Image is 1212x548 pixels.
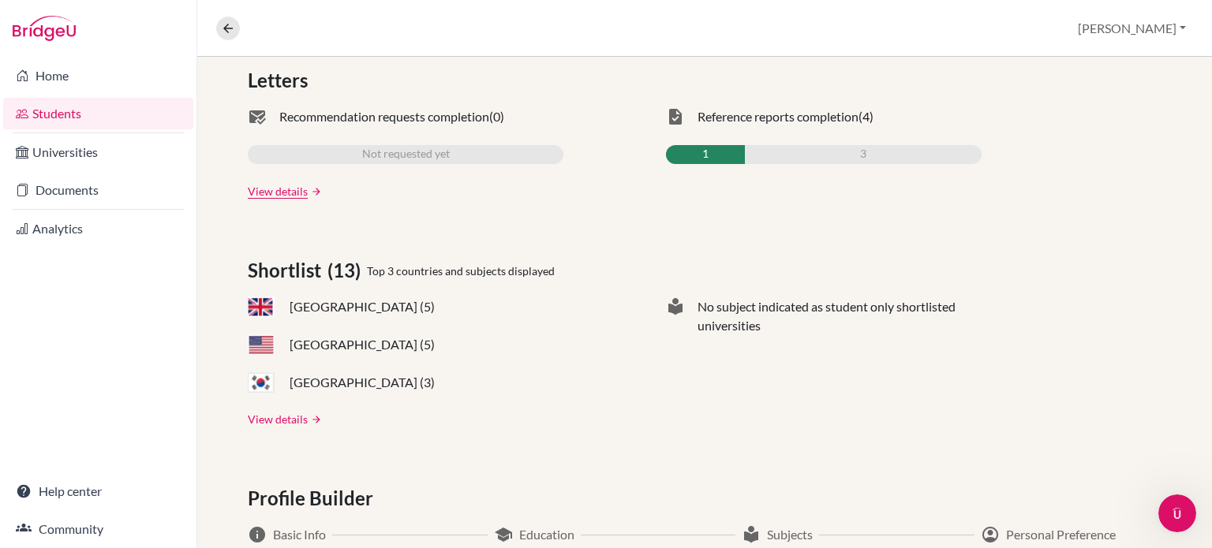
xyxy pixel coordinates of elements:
[248,256,327,285] span: Shortlist
[3,98,193,129] a: Students
[3,136,193,168] a: Universities
[327,256,367,285] span: (13)
[981,525,1000,544] span: account_circle
[698,107,858,126] span: Reference reports completion
[13,16,76,41] img: Bridge-U
[702,145,709,164] span: 1
[3,174,193,206] a: Documents
[290,297,435,316] span: [GEOGRAPHIC_DATA] (5)
[858,107,873,126] span: (4)
[3,213,193,244] a: Analytics
[248,373,275,393] span: KR
[3,513,193,545] a: Community
[248,484,380,513] span: Profile Builder
[367,263,555,279] span: Top 3 countries and subjects displayed
[248,183,308,199] a: View details
[308,186,322,197] a: arrow_forward
[1158,494,1196,532] iframe: Intercom live chat
[248,411,308,427] a: View details
[248,107,267,126] span: mark_email_read
[290,335,435,354] span: [GEOGRAPHIC_DATA] (5)
[860,145,866,164] span: 3
[666,297,685,335] span: local_library
[362,145,450,164] span: Not requested yet
[519,525,574,544] span: Education
[1006,525,1116,544] span: Personal Preference
[494,525,513,544] span: school
[1071,13,1193,43] button: [PERSON_NAME]
[3,60,193,91] a: Home
[767,525,813,544] span: Subjects
[698,297,982,335] span: No subject indicated as student only shortlisted universities
[489,107,504,126] span: (0)
[3,475,193,507] a: Help center
[248,525,267,544] span: info
[742,525,761,544] span: local_library
[308,414,322,425] a: arrow_forward
[248,297,275,317] span: GB
[666,107,685,126] span: task
[290,373,435,392] span: [GEOGRAPHIC_DATA] (3)
[273,525,326,544] span: Basic Info
[279,107,489,126] span: Recommendation requests completion
[248,66,314,95] span: Letters
[248,335,275,355] span: US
